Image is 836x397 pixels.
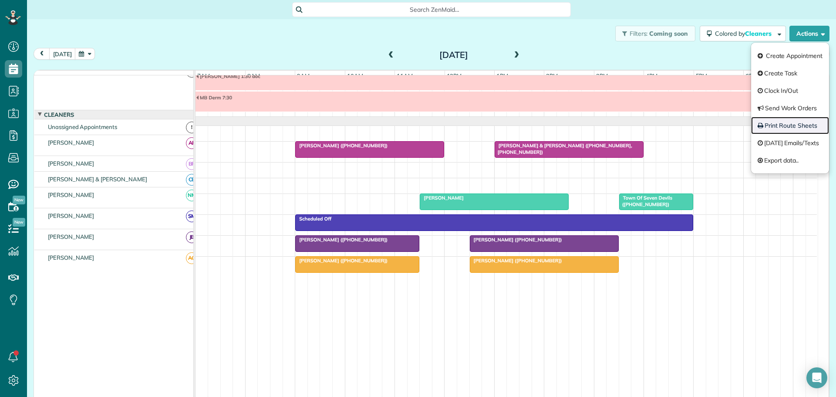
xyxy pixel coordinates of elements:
[751,99,829,117] a: Send Work Orders
[751,117,829,134] a: Print Route Sheets
[186,210,198,222] span: SM
[13,196,25,204] span: New
[399,50,508,60] h2: [DATE]
[186,252,198,264] span: AG
[196,73,261,79] span: [PERSON_NAME] 1:30 doc
[46,191,96,198] span: [PERSON_NAME]
[751,134,829,152] a: [DATE] Emails/Texts
[469,258,563,264] span: [PERSON_NAME] ([PHONE_NUMBER])
[34,48,50,60] button: prev
[186,190,198,201] span: NM
[806,367,827,388] div: Open Intercom Messenger
[46,212,96,219] span: [PERSON_NAME]
[715,30,775,37] span: Colored by
[649,30,688,37] span: Coming soon
[445,72,464,79] span: 12pm
[495,72,510,79] span: 1pm
[295,216,332,222] span: Scheduled Off
[469,237,563,243] span: [PERSON_NAME] ([PHONE_NUMBER])
[295,143,388,149] span: [PERSON_NAME] ([PHONE_NUMBER])
[419,195,464,201] span: [PERSON_NAME]
[13,218,25,227] span: New
[395,72,415,79] span: 11am
[295,258,388,264] span: [PERSON_NAME] ([PHONE_NUMBER])
[46,233,96,240] span: [PERSON_NAME]
[295,72,311,79] span: 9am
[630,30,648,37] span: Filters:
[46,123,119,130] span: Unassigned Appointments
[186,174,198,186] span: CB
[186,231,198,243] span: JB
[751,47,829,64] a: Create Appointment
[186,137,198,149] span: AF
[619,195,672,207] span: Town Of Seven Devils ([PHONE_NUMBER])
[594,72,610,79] span: 3pm
[751,82,829,99] a: Clock In/Out
[744,72,759,79] span: 6pm
[46,254,96,261] span: [PERSON_NAME]
[196,95,233,101] span: MB Derm 7:30
[789,26,829,41] button: Actions
[295,237,388,243] span: [PERSON_NAME] ([PHONE_NUMBER])
[49,48,76,60] button: [DATE]
[751,152,829,169] a: Export data..
[186,158,198,170] span: BR
[46,176,149,183] span: [PERSON_NAME] & [PERSON_NAME]
[700,26,786,41] button: Colored byCleaners
[186,122,198,133] span: !
[42,111,76,118] span: Cleaners
[345,72,365,79] span: 10am
[46,139,96,146] span: [PERSON_NAME]
[46,160,96,167] span: [PERSON_NAME]
[196,72,212,79] span: 7am
[745,30,773,37] span: Cleaners
[644,72,659,79] span: 4pm
[544,72,560,79] span: 2pm
[494,143,632,155] span: [PERSON_NAME] & [PERSON_NAME] ([PHONE_NUMBER], [PHONE_NUMBER])
[246,72,262,79] span: 8am
[694,72,709,79] span: 5pm
[751,64,829,82] a: Create Task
